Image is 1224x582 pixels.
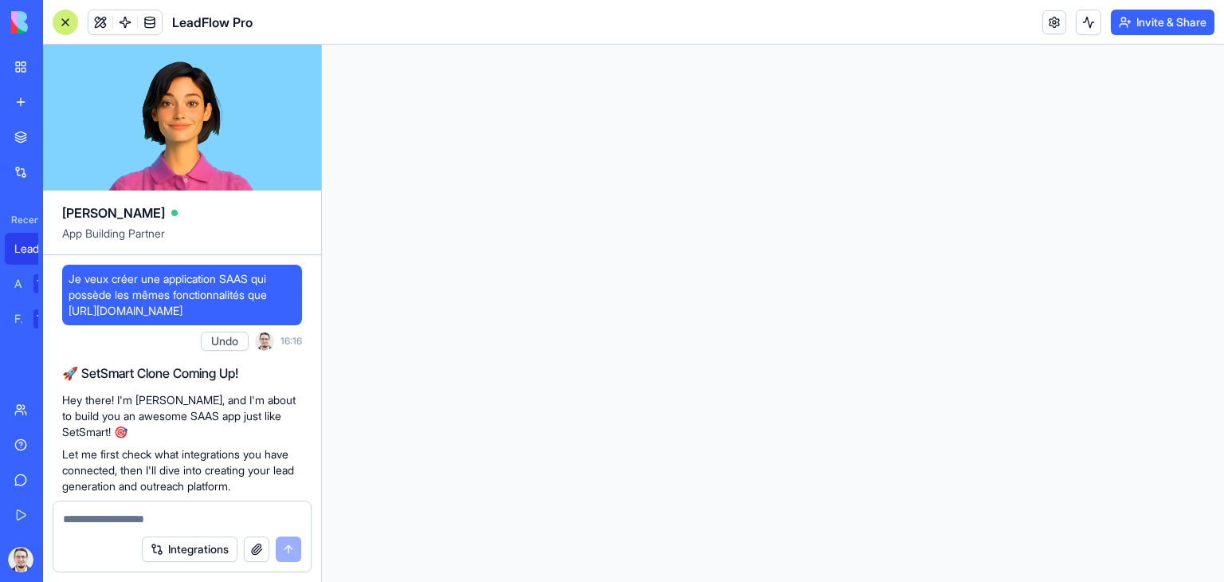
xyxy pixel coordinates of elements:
[5,214,38,226] span: Recent
[33,274,59,293] div: TRY
[69,271,296,319] span: Je veux créer une application SAAS qui possède les mêmes fonctionnalités que [URL][DOMAIN_NAME]
[280,335,302,348] span: 16:16
[201,332,249,351] button: Undo
[14,241,59,257] div: LeadFlow Pro
[14,276,22,292] div: AI Logo Generator
[62,226,302,254] span: App Building Partner
[62,446,302,494] p: Let me first check what integrations you have connected, then I'll dive into creating your lead g...
[5,268,69,300] a: AI Logo GeneratorTRY
[5,303,69,335] a: Feedback FormTRY
[142,537,237,562] button: Integrations
[62,203,165,222] span: [PERSON_NAME]
[62,392,302,440] p: Hey there! I'm [PERSON_NAME], and I'm about to build you an awesome SAAS app just like SetSmart! 🎯
[1111,10,1214,35] button: Invite & Share
[8,547,33,572] img: ACg8ocJEyQJMuFxy3RGwDxvnQbexq8LlA5KrSqajGkAFJLKY-VeBz_aLYw=s96-c
[14,311,22,327] div: Feedback Form
[172,13,253,32] span: LeadFlow Pro
[62,364,302,383] h2: 🚀 SetSmart Clone Coming Up!
[11,11,110,33] img: logo
[5,233,69,265] a: LeadFlow Pro
[33,309,59,328] div: TRY
[255,332,274,351] img: ACg8ocJEyQJMuFxy3RGwDxvnQbexq8LlA5KrSqajGkAFJLKY-VeBz_aLYw=s96-c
